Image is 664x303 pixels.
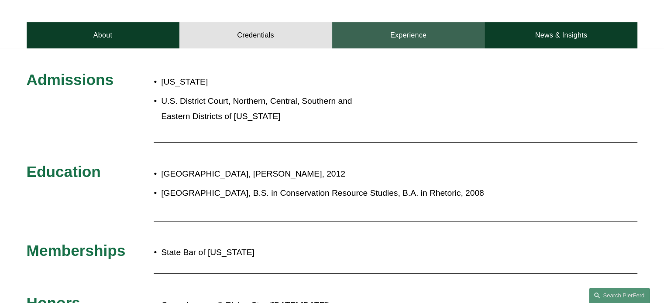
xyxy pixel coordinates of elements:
a: News & Insights [485,22,637,48]
p: State Bar of [US_STATE] [161,245,561,260]
a: Search this site [589,288,650,303]
span: Memberships [27,242,126,259]
span: Education [27,163,101,180]
p: U.S. District Court, Northern, Central, Southern and Eastern Districts of [US_STATE] [161,94,383,124]
a: Experience [332,22,485,48]
a: Credentials [179,22,332,48]
span: Admissions [27,71,114,88]
p: [US_STATE] [161,75,383,90]
p: [GEOGRAPHIC_DATA], [PERSON_NAME], 2012 [161,167,561,182]
a: About [27,22,179,48]
p: [GEOGRAPHIC_DATA], B.S. in Conservation Resource Studies, B.A. in Rhetoric, 2008 [161,186,561,201]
